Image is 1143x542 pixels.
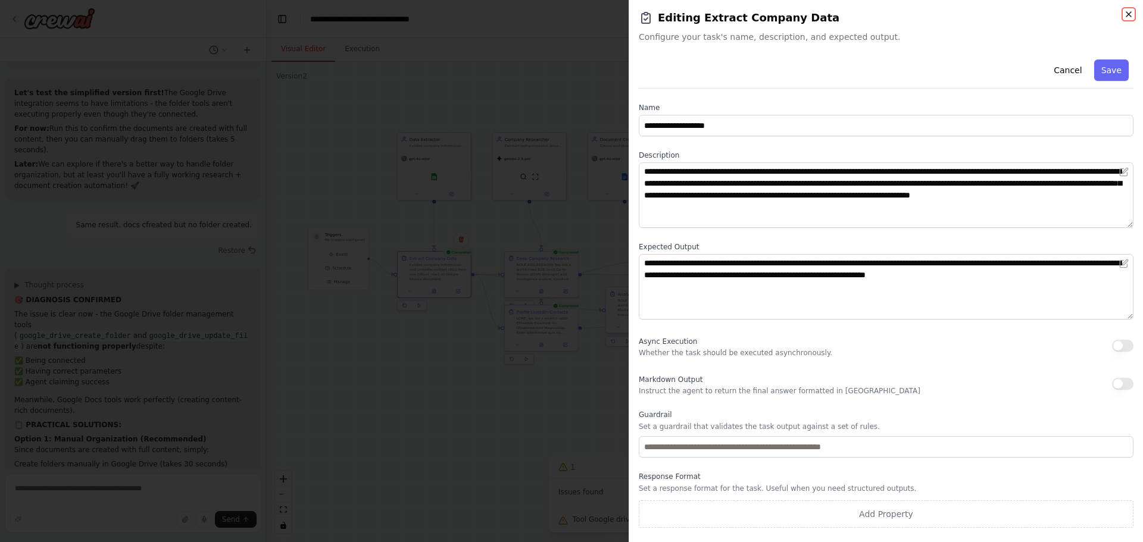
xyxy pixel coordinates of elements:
h2: Editing Extract Company Data [639,10,1133,26]
span: Async Execution [639,337,697,346]
label: Response Format [639,472,1133,481]
p: Set a guardrail that validates the task output against a set of rules. [639,422,1133,431]
label: Guardrail [639,410,1133,419]
p: Whether the task should be executed asynchronously. [639,348,832,358]
p: Instruct the agent to return the final answer formatted in [GEOGRAPHIC_DATA] [639,386,920,396]
span: Markdown Output [639,375,702,384]
label: Expected Output [639,242,1133,252]
label: Description [639,151,1133,160]
button: Open in editor [1117,256,1131,271]
button: Save [1094,59,1129,81]
button: Open in editor [1117,165,1131,179]
button: Add Property [639,500,1133,528]
span: Configure your task's name, description, and expected output. [639,31,1133,43]
button: Cancel [1047,59,1089,81]
p: Set a response format for the task. Useful when you need structured outputs. [639,484,1133,493]
label: Name [639,103,1133,112]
